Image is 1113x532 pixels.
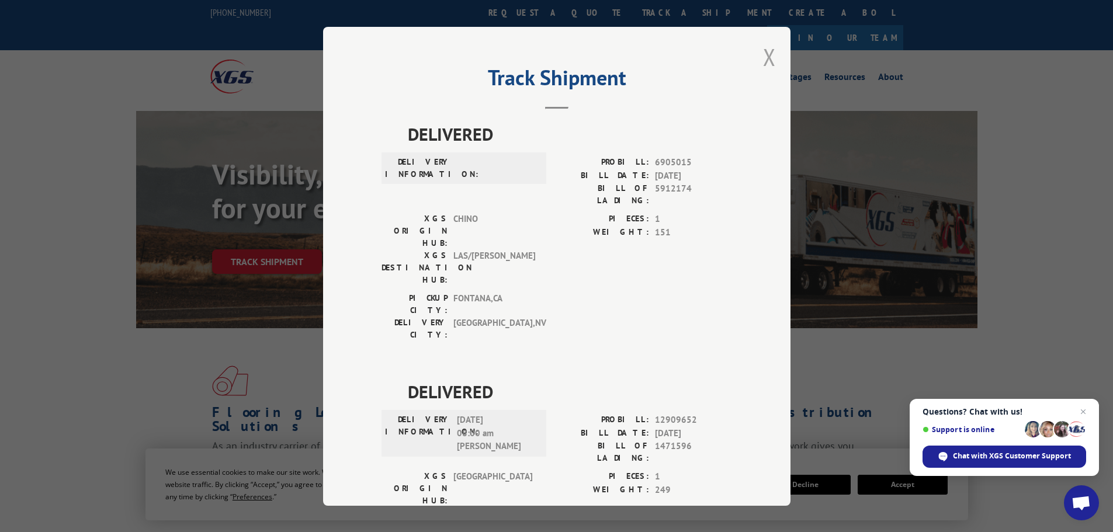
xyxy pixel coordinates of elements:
span: [DATE] [655,169,732,182]
label: BILL DATE: [557,169,649,182]
label: PICKUP CITY: [382,292,448,317]
label: BILL DATE: [557,426,649,440]
span: 151 [655,225,732,239]
span: 1471596 [655,440,732,464]
label: PROBILL: [557,156,649,169]
label: PIECES: [557,213,649,226]
div: Open chat [1064,485,1099,520]
span: Questions? Chat with us! [923,407,1086,416]
div: Chat with XGS Customer Support [923,446,1086,468]
label: WEIGHT: [557,225,649,239]
label: BILL OF LADING: [557,440,649,464]
span: [GEOGRAPHIC_DATA] [453,470,532,507]
span: DELIVERED [408,378,732,405]
span: 6905015 [655,156,732,169]
label: PROBILL: [557,413,649,427]
span: 249 [655,483,732,496]
span: [GEOGRAPHIC_DATA] , NV [453,317,532,341]
span: CHINO [453,213,532,249]
span: [DATE] [655,426,732,440]
span: Close chat [1076,405,1090,419]
span: [DATE] 08:00 am [PERSON_NAME] [457,413,536,453]
span: FONTANA , CA [453,292,532,317]
label: XGS ORIGIN HUB: [382,213,448,249]
button: Close modal [763,41,776,72]
span: Support is online [923,425,1021,434]
span: 1 [655,213,732,226]
span: LAS/[PERSON_NAME] [453,249,532,286]
span: Chat with XGS Customer Support [953,451,1071,461]
span: 12909652 [655,413,732,427]
label: PIECES: [557,470,649,484]
label: DELIVERY CITY: [382,317,448,341]
label: XGS ORIGIN HUB: [382,470,448,507]
span: DELIVERED [408,121,732,147]
h2: Track Shipment [382,69,732,92]
label: BILL OF LADING: [557,182,649,207]
label: DELIVERY INFORMATION: [385,413,451,453]
label: XGS DESTINATION HUB: [382,249,448,286]
span: 5912174 [655,182,732,207]
span: 1 [655,470,732,484]
label: WEIGHT: [557,483,649,496]
label: DELIVERY INFORMATION: [385,156,451,180]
